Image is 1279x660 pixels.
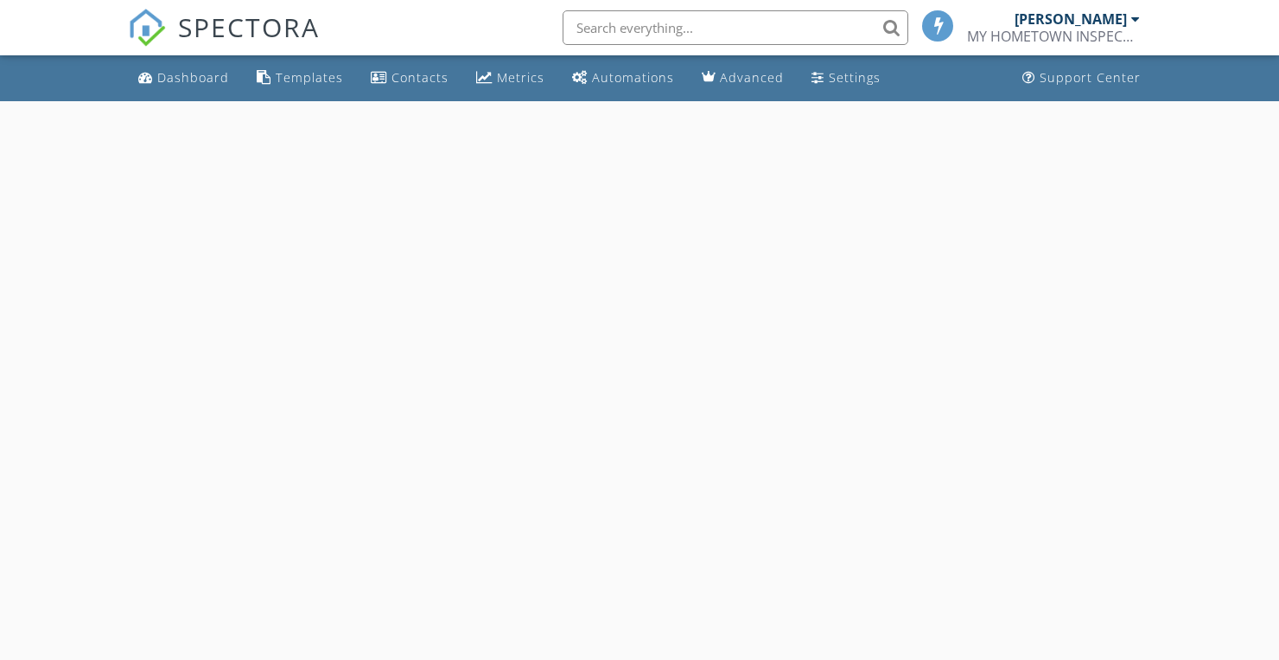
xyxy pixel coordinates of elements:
[967,28,1140,45] div: MY HOMETOWN INSPECTIONS, LLC
[695,62,791,94] a: Advanced
[391,69,449,86] div: Contacts
[364,62,455,94] a: Contacts
[469,62,551,94] a: Metrics
[563,10,908,45] input: Search everything...
[157,69,229,86] div: Dashboard
[592,69,674,86] div: Automations
[178,9,320,45] span: SPECTORA
[128,23,320,60] a: SPECTORA
[805,62,888,94] a: Settings
[1040,69,1141,86] div: Support Center
[829,69,881,86] div: Settings
[250,62,350,94] a: Templates
[565,62,681,94] a: Automations (Basic)
[1015,62,1148,94] a: Support Center
[1015,10,1127,28] div: [PERSON_NAME]
[720,69,784,86] div: Advanced
[497,69,544,86] div: Metrics
[128,9,166,47] img: The Best Home Inspection Software - Spectora
[276,69,343,86] div: Templates
[131,62,236,94] a: Dashboard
